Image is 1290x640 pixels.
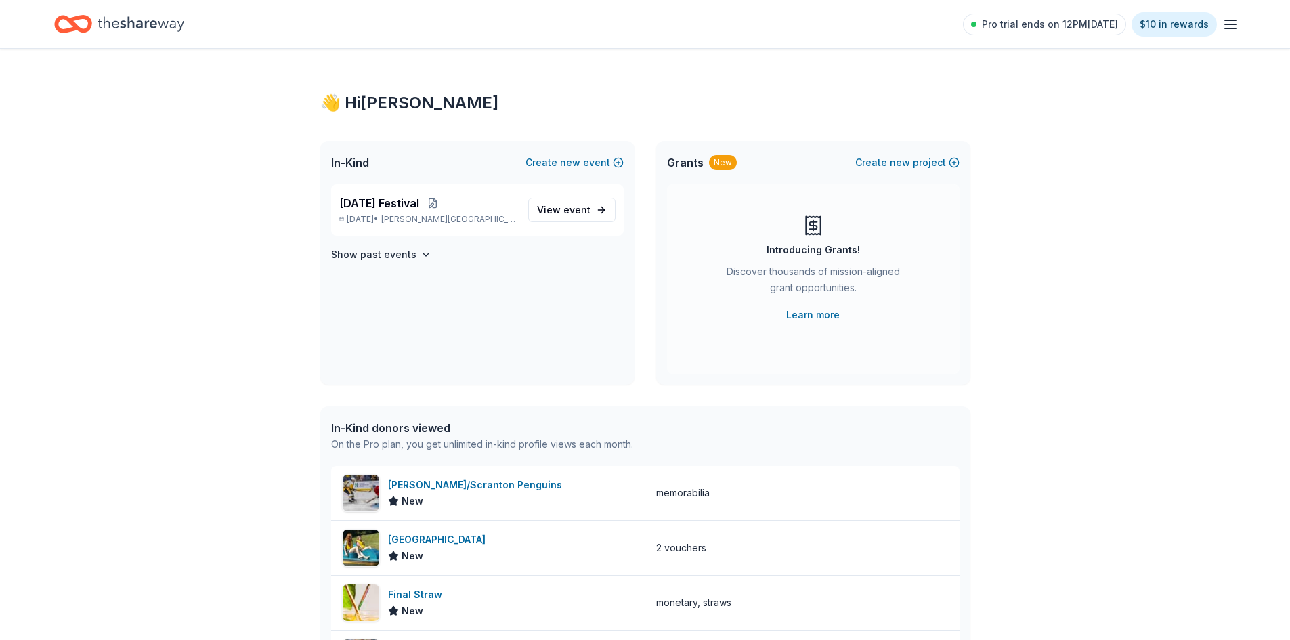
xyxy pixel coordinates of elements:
h4: Show past events [331,247,416,263]
span: New [402,493,423,509]
div: memorabilia [656,485,710,501]
div: New [709,155,737,170]
a: Home [54,8,184,40]
button: Show past events [331,247,431,263]
a: Pro trial ends on 12PM[DATE] [963,14,1126,35]
button: Createnewevent [525,154,624,171]
div: Discover thousands of mission-aligned grant opportunities. [721,263,905,301]
div: Introducing Grants! [767,242,860,258]
span: New [402,603,423,619]
div: monetary, straws [656,595,731,611]
img: Image for Wilkes-Barre/Scranton Penguins [343,475,379,511]
div: 2 vouchers [656,540,706,556]
span: [PERSON_NAME][GEOGRAPHIC_DATA], [GEOGRAPHIC_DATA] [381,214,517,225]
span: View [537,202,590,218]
span: new [560,154,580,171]
img: Image for Bear Creek Mountain Resort [343,530,379,566]
span: [DATE] Festival [339,195,419,211]
span: event [563,204,590,215]
div: [PERSON_NAME]/Scranton Penguins [388,477,567,493]
div: On the Pro plan, you get unlimited in-kind profile views each month. [331,436,633,452]
button: Createnewproject [855,154,960,171]
a: Learn more [786,307,840,323]
span: Grants [667,154,704,171]
span: In-Kind [331,154,369,171]
div: In-Kind donors viewed [331,420,633,436]
span: Pro trial ends on 12PM[DATE] [982,16,1118,33]
img: Image for Final Straw [343,584,379,621]
div: 👋 Hi [PERSON_NAME] [320,92,970,114]
div: [GEOGRAPHIC_DATA] [388,532,491,548]
a: View event [528,198,616,222]
div: Final Straw [388,586,448,603]
span: new [890,154,910,171]
p: [DATE] • [339,214,517,225]
span: New [402,548,423,564]
a: $10 in rewards [1132,12,1217,37]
